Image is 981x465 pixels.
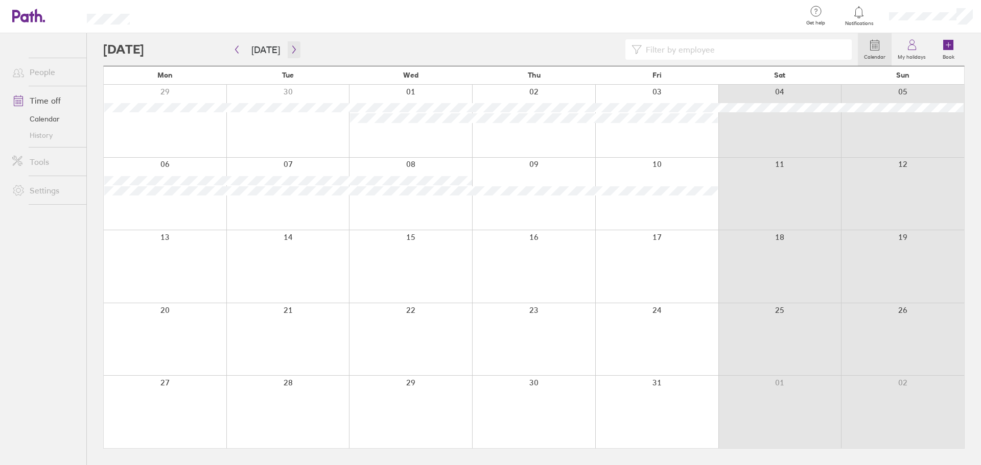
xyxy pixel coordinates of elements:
[4,127,86,143] a: History
[4,180,86,201] a: Settings
[642,40,846,59] input: Filter by employee
[652,71,662,79] span: Fri
[528,71,541,79] span: Thu
[937,51,961,60] label: Book
[157,71,173,79] span: Mon
[4,111,86,127] a: Calendar
[774,71,785,79] span: Sat
[4,152,86,172] a: Tools
[4,62,86,82] a: People
[896,71,909,79] span: Sun
[243,41,288,58] button: [DATE]
[4,90,86,111] a: Time off
[403,71,418,79] span: Wed
[932,33,965,66] a: Book
[799,20,832,26] span: Get help
[858,51,892,60] label: Calendar
[282,71,294,79] span: Tue
[843,20,876,27] span: Notifications
[858,33,892,66] a: Calendar
[843,5,876,27] a: Notifications
[892,33,932,66] a: My holidays
[892,51,932,60] label: My holidays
